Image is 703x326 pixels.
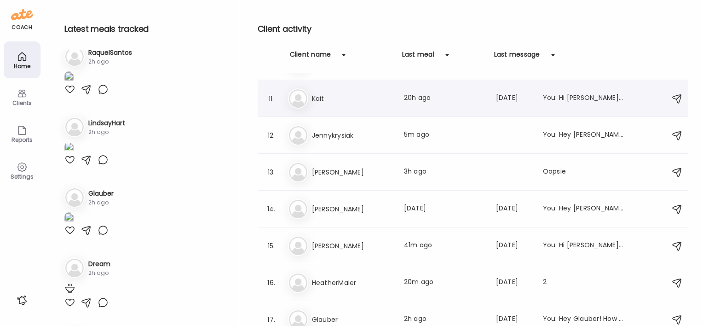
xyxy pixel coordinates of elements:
div: [DATE] [496,277,532,288]
div: 2h ago [404,314,485,325]
div: 2h ago [88,128,125,136]
div: You: Hi [PERSON_NAME]! Reminder to update yesterdays food [543,93,624,104]
h3: HeatherMaier [312,277,393,288]
img: bg-avatar-default.svg [289,89,307,108]
h3: Jennykrysiak [312,130,393,141]
h3: RaquelSantos [88,48,132,58]
div: 14. [266,204,277,215]
div: 5m ago [404,130,485,141]
div: You: Hey [PERSON_NAME]! What is this? [543,204,624,215]
div: 20h ago [404,93,485,104]
div: Client name [290,50,331,64]
h3: Glauber [88,189,114,198]
h3: [PERSON_NAME] [312,240,393,251]
img: bg-avatar-default.svg [65,47,84,66]
div: Last message [494,50,540,64]
div: Clients [6,100,39,106]
img: ate [11,7,33,22]
h2: Latest meals tracked [64,22,224,36]
div: You: Hi [PERSON_NAME]! Reminder to add in food! [543,240,624,251]
div: 2h ago [88,269,110,277]
div: You: Hey Glauber! How much water did you drink [DATE]? [543,314,624,325]
img: bg-avatar-default.svg [289,126,307,145]
h3: Dream [88,259,110,269]
div: 15. [266,240,277,251]
div: 2h ago [88,198,114,207]
img: bg-avatar-default.svg [65,118,84,136]
div: Reports [6,137,39,143]
h3: LindsayHart [88,118,125,128]
div: 11. [266,93,277,104]
div: 41m ago [404,240,485,251]
h3: [PERSON_NAME] [312,204,393,215]
div: 16. [266,277,277,288]
div: 17. [266,314,277,325]
div: [DATE] [496,204,532,215]
h2: Client activity [258,22,688,36]
img: icon-food-black.svg [64,283,75,294]
div: [DATE] [496,314,532,325]
img: bg-avatar-default.svg [289,237,307,255]
div: Oopsie [543,167,624,178]
img: images%2F6u0dwCt3QSaSw8buc5RF8RtbBhG2%2FcWHZJ51RUJCInNGBD8uE%2FaTdhfop7jPiT2XRbU4ya_1080 [64,71,74,84]
div: 12. [266,130,277,141]
div: coach [12,23,32,31]
h3: Kait [312,93,393,104]
div: 20m ago [404,277,485,288]
img: bg-avatar-default.svg [289,274,307,292]
div: 13. [266,167,277,178]
div: 2h ago [88,58,132,66]
div: You: Hey [PERSON_NAME]! Reminder to add in sleep! [543,130,624,141]
img: bg-avatar-default.svg [65,188,84,207]
div: 3h ago [404,167,485,178]
img: bg-avatar-default.svg [65,259,84,277]
img: bg-avatar-default.svg [289,163,307,181]
div: Home [6,63,39,69]
div: 2 [543,277,624,288]
h3: [PERSON_NAME] [312,167,393,178]
img: images%2FvEWlfJ1wq5MXrLwB6di06hK2tzF3%2F7BPZoL7htqUZUIVTvbGR%2FggdL6BTGcLu2gtMTD1qw_1080 [64,142,74,154]
img: bg-avatar-default.svg [289,200,307,218]
div: Last meal [402,50,434,64]
div: [DATE] [496,93,532,104]
div: [DATE] [404,204,485,215]
div: Settings [6,174,39,180]
h3: Glauber [312,314,393,325]
img: images%2FsrwRb0OP3DMOF3e1MQ72W457Qui1%2FuKWrBvcJYkvUs1NHL0Xl%2FAcOd77wL37fIMMJ7siXh_1080 [64,212,74,225]
div: [DATE] [496,240,532,251]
